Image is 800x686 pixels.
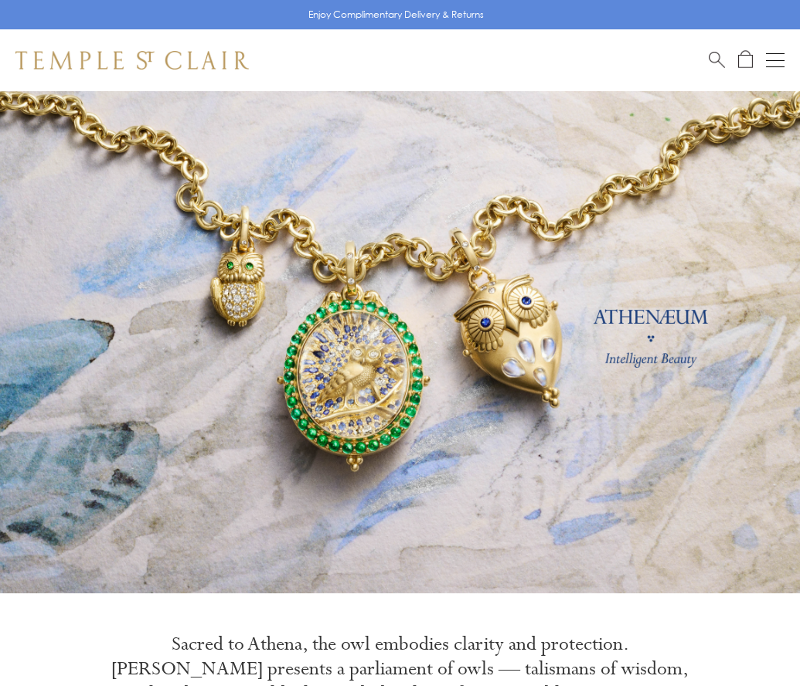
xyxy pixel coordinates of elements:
p: Enjoy Complimentary Delivery & Returns [308,7,484,22]
button: Open navigation [766,51,785,70]
img: Temple St. Clair [15,51,249,70]
a: Open Shopping Bag [738,50,753,70]
a: Search [709,50,725,70]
